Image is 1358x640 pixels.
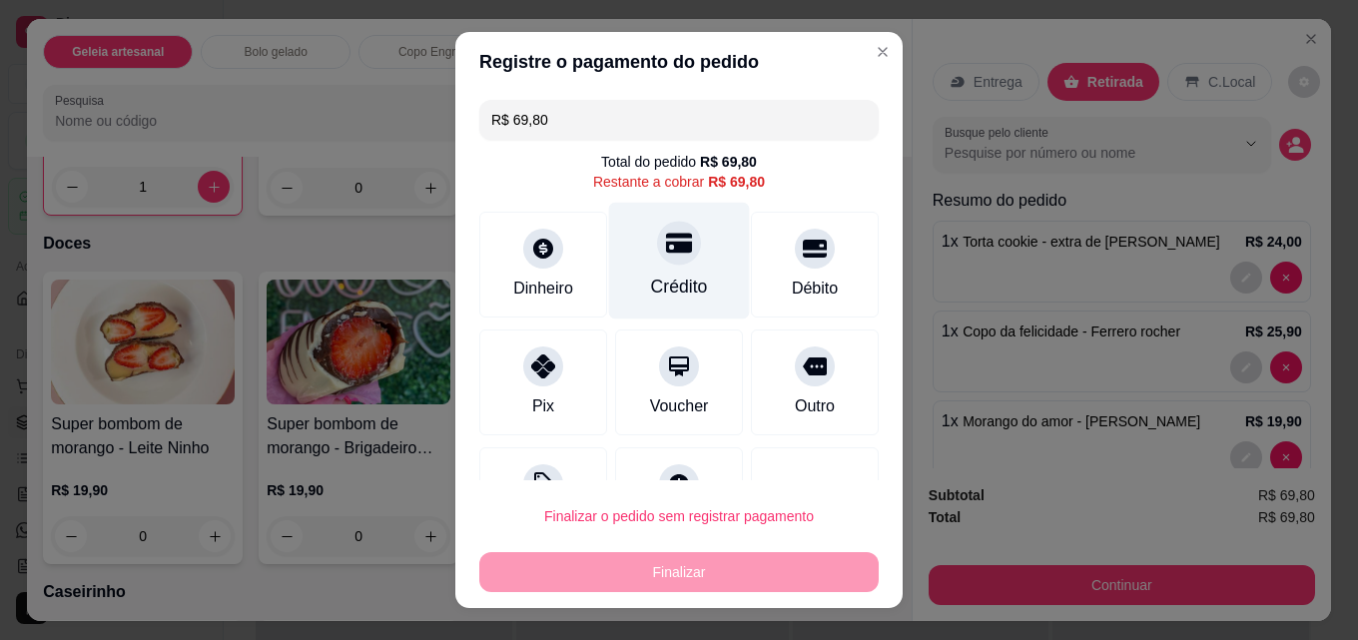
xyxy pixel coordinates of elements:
[532,394,554,418] div: Pix
[650,394,709,418] div: Voucher
[700,152,757,172] div: R$ 69,80
[795,394,835,418] div: Outro
[867,36,899,68] button: Close
[593,172,765,192] div: Restante a cobrar
[601,152,757,172] div: Total do pedido
[708,172,765,192] div: R$ 69,80
[513,277,573,301] div: Dinheiro
[651,274,708,300] div: Crédito
[455,32,903,92] header: Registre o pagamento do pedido
[479,496,879,536] button: Finalizar o pedido sem registrar pagamento
[792,277,838,301] div: Débito
[491,100,867,140] input: Ex.: hambúrguer de cordeiro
